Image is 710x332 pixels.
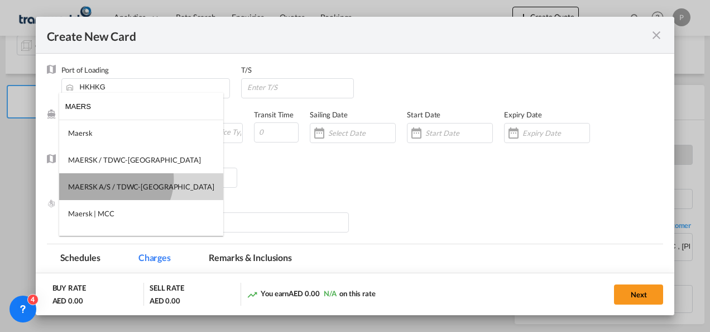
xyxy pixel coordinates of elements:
div: Maersk | Sealand [68,235,122,245]
div: MAERSK / TDWC-[GEOGRAPHIC_DATA] [68,155,201,165]
md-option: Maersk | MCC [59,200,223,227]
md-option: MAERSK A/S / TDWC-DUBAI [59,173,223,200]
div: Maersk [68,128,92,138]
input: Select Liner [65,93,223,120]
div: Maersk | MCC [68,208,114,219]
md-option: Maersk [59,120,223,146]
div: MAERSK A/S / TDWC-[GEOGRAPHIC_DATA] [68,182,214,192]
md-option: MAERSK / TDWC-DUBAI [59,146,223,173]
md-option: Maersk | Sealand [59,227,223,254]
